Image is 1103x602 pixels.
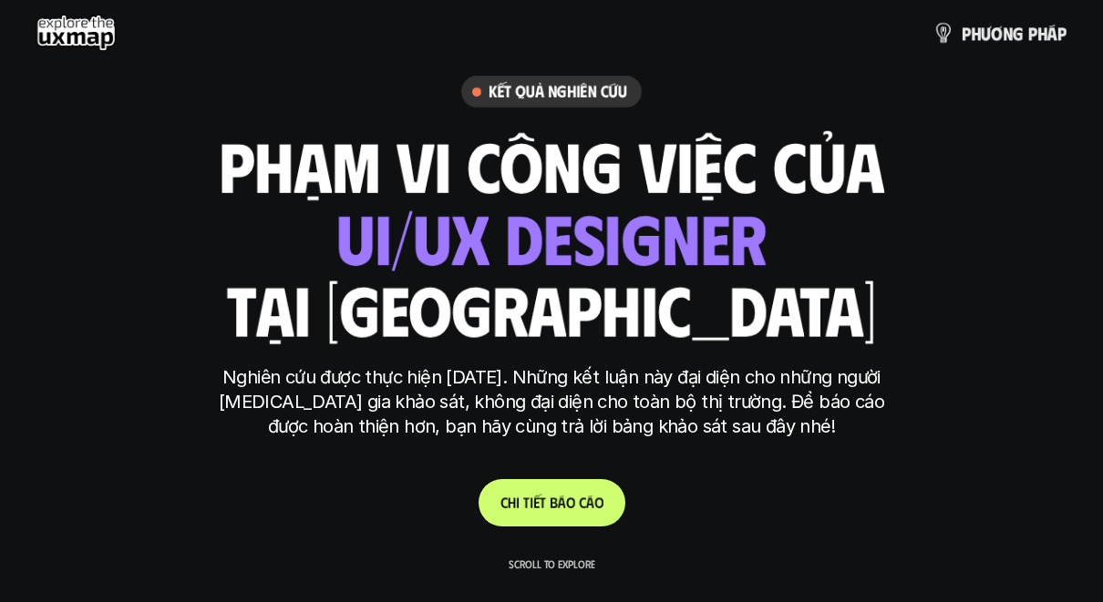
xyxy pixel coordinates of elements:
[586,494,594,511] span: á
[991,23,1003,43] span: ơ
[1037,23,1047,43] span: h
[508,494,516,511] span: h
[1003,23,1013,43] span: n
[1047,23,1057,43] span: á
[533,494,540,511] span: ế
[1013,23,1024,43] span: g
[489,81,627,102] h6: Kết quả nghiên cứu
[219,127,884,203] h1: phạm vi công việc của
[558,494,566,511] span: á
[1057,23,1067,43] span: p
[971,23,981,43] span: h
[933,15,1067,51] a: phươngpháp
[523,494,530,511] span: t
[566,494,575,511] span: o
[227,270,877,347] h1: tại [GEOGRAPHIC_DATA]
[579,494,586,511] span: c
[516,494,520,511] span: i
[500,494,508,511] span: C
[981,23,991,43] span: ư
[540,494,546,511] span: t
[962,23,971,43] span: p
[210,365,893,439] p: Nghiên cứu được thực hiện [DATE]. Những kết luận này đại diện cho những người [MEDICAL_DATA] gia ...
[550,494,558,511] span: b
[479,479,625,526] a: Chitiếtbáocáo
[594,494,603,511] span: o
[509,557,595,570] p: Scroll to explore
[530,494,533,511] span: i
[1028,23,1037,43] span: p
